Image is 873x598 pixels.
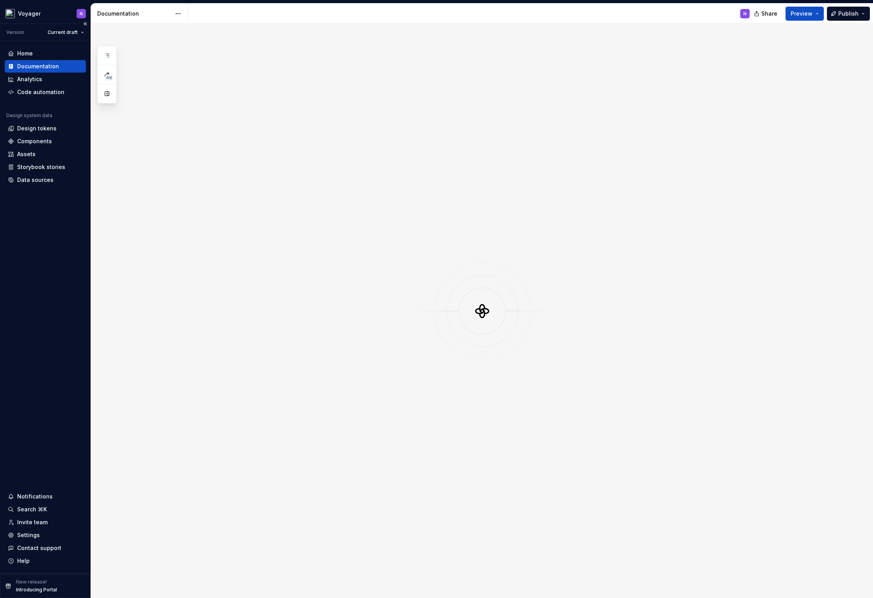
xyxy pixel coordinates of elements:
[5,47,86,60] a: Home
[743,11,747,17] div: N
[17,518,48,526] div: Invite team
[5,161,86,173] a: Storybook stories
[791,10,812,18] span: Preview
[17,75,42,83] div: Analytics
[5,503,86,516] button: Search ⌘K
[6,112,52,119] div: Design system data
[5,516,86,529] a: Invite team
[17,62,59,70] div: Documentation
[838,10,859,18] span: Publish
[827,7,870,21] button: Publish
[80,18,91,29] button: Collapse sidebar
[16,587,57,593] p: Introducing Portal
[5,73,86,85] a: Analytics
[5,542,86,554] button: Contact support
[17,125,57,132] div: Design tokens
[5,555,86,567] button: Help
[5,86,86,98] a: Code automation
[17,150,36,158] div: Assets
[17,137,52,145] div: Components
[17,557,30,565] div: Help
[5,9,15,18] img: e5527c48-e7d1-4d25-8110-9641689f5e10.png
[761,10,777,18] span: Share
[17,531,40,539] div: Settings
[105,75,113,81] span: 49
[750,7,782,21] button: Share
[2,5,89,22] button: VoyagerN
[16,579,47,585] p: New release!
[17,493,53,500] div: Notifications
[5,60,86,73] a: Documentation
[6,29,24,36] div: Version
[48,29,78,36] span: Current draft
[18,10,41,18] div: Voyager
[5,529,86,541] a: Settings
[17,163,65,171] div: Storybook stories
[786,7,824,21] button: Preview
[17,544,61,552] div: Contact support
[44,27,87,38] button: Current draft
[80,11,83,17] div: N
[5,490,86,503] button: Notifications
[17,505,47,513] div: Search ⌘K
[5,174,86,186] a: Data sources
[5,148,86,160] a: Assets
[17,50,33,57] div: Home
[97,10,171,18] div: Documentation
[5,122,86,135] a: Design tokens
[17,88,64,96] div: Code automation
[5,135,86,148] a: Components
[17,176,53,184] div: Data sources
